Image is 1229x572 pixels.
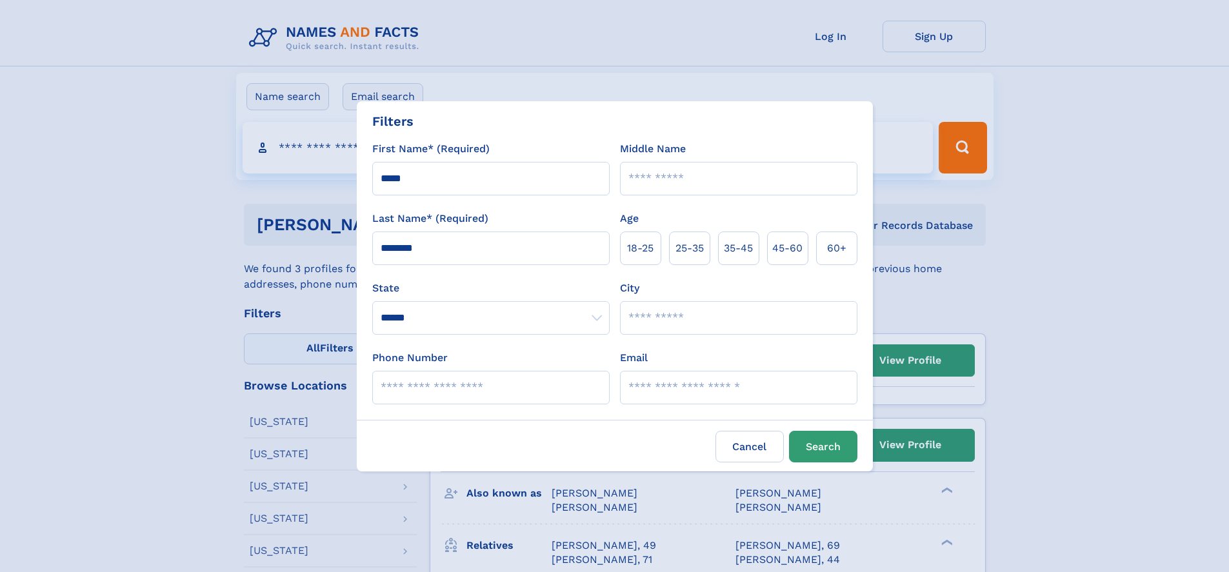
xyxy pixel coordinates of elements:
span: 60+ [827,241,846,256]
span: 35‑45 [724,241,753,256]
label: First Name* (Required) [372,141,490,157]
label: Email [620,350,648,366]
span: 18‑25 [627,241,654,256]
label: Middle Name [620,141,686,157]
label: State [372,281,610,296]
div: Filters [372,112,414,131]
span: 25‑35 [675,241,704,256]
span: 45‑60 [772,241,803,256]
label: Age [620,211,639,226]
button: Search [789,431,857,462]
label: Cancel [715,431,784,462]
label: Phone Number [372,350,448,366]
label: Last Name* (Required) [372,211,488,226]
label: City [620,281,639,296]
